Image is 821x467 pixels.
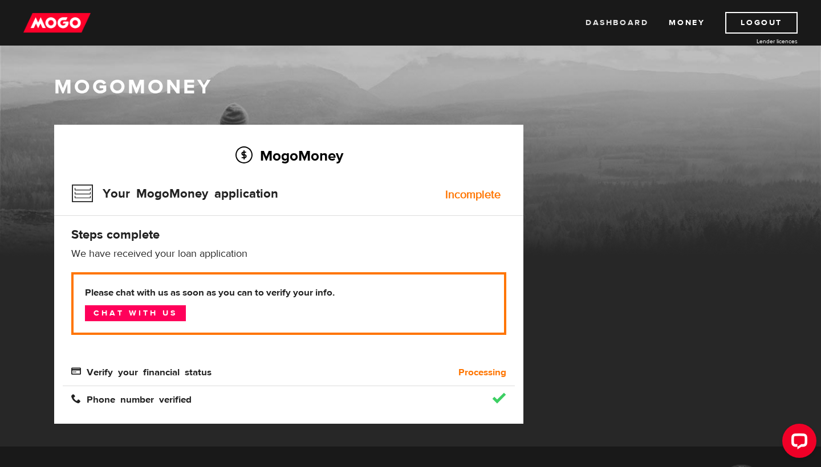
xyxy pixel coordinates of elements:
[712,37,798,46] a: Lender licences
[71,366,212,376] span: Verify your financial status
[23,12,91,34] img: mogo_logo-11ee424be714fa7cbb0f0f49df9e16ec.png
[71,394,192,403] span: Phone number verified
[773,419,821,467] iframe: LiveChat chat widget
[725,12,798,34] a: Logout
[71,144,506,167] h2: MogoMoney
[54,75,767,99] h1: MogoMoney
[71,247,506,261] p: We have received your loan application
[71,227,506,243] h4: Steps complete
[85,286,493,300] b: Please chat with us as soon as you can to verify your info.
[458,366,506,379] b: Processing
[669,12,705,34] a: Money
[85,305,186,321] a: Chat with us
[586,12,648,34] a: Dashboard
[71,179,278,208] h3: Your MogoMoney application
[445,189,501,200] div: Incomplete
